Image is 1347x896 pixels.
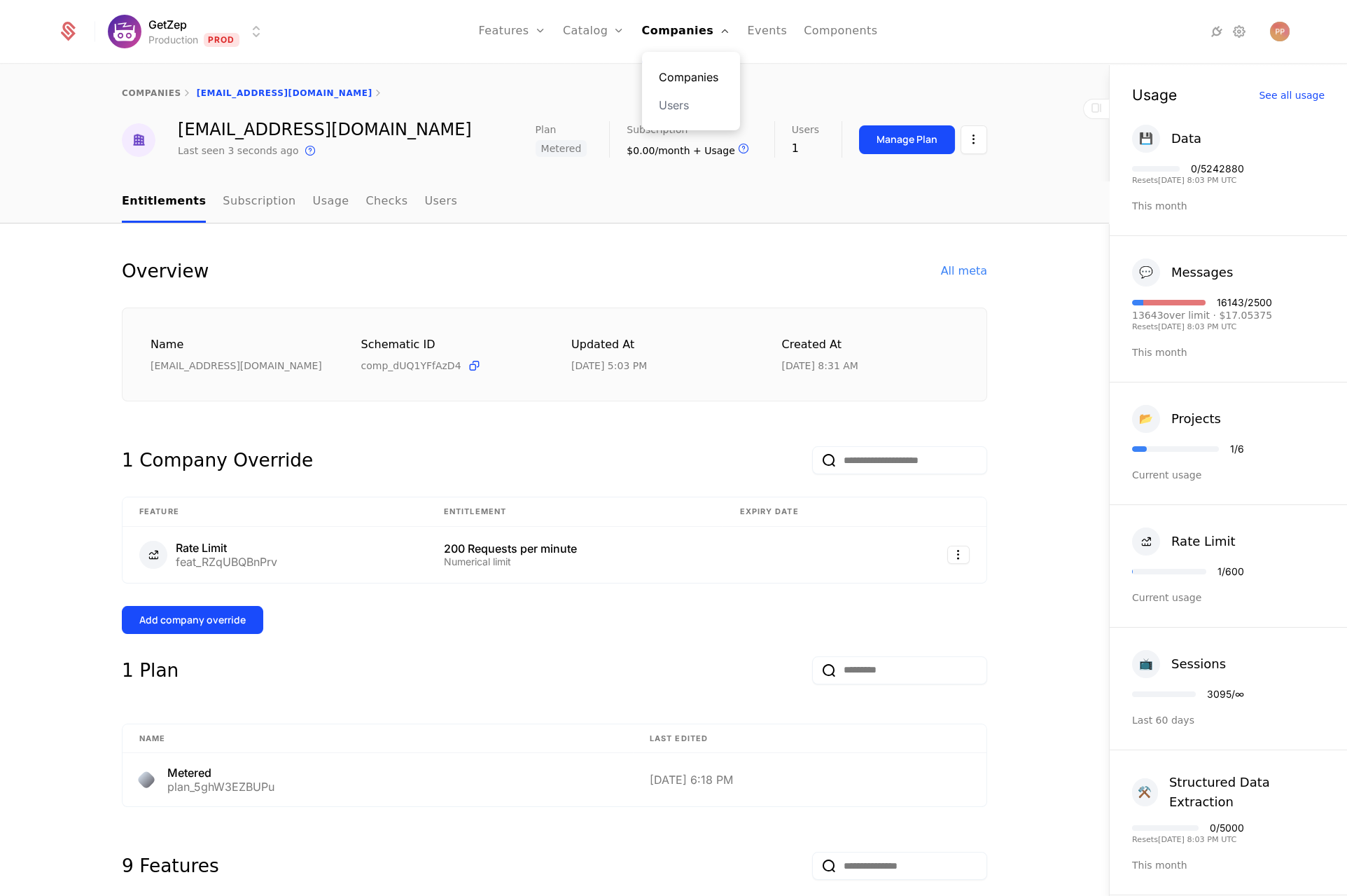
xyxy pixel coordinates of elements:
[123,724,633,754] th: Name
[139,613,246,627] div: Add company override
[693,145,735,156] span: + Usage
[792,140,819,157] div: 1
[424,181,457,223] a: Users
[659,97,723,113] a: Users
[122,88,181,98] a: companies
[1132,405,1160,433] div: 📂
[1132,199,1325,213] div: This month
[1132,405,1221,433] button: 📂Projects
[1132,650,1160,678] div: 📺
[961,125,987,154] button: Select action
[122,852,219,880] div: 9 Features
[792,125,819,135] span: Users
[1132,323,1272,331] div: Resets [DATE] 8:03 PM UTC
[859,125,955,154] button: Manage Plan
[1231,23,1248,40] a: Settings
[108,15,141,48] img: GetZep
[1132,773,1325,812] button: ⚒️Structured Data Extraction
[444,557,706,567] div: Numerical limit
[167,767,274,778] div: Metered
[1132,528,1236,556] button: Rate Limit
[1171,129,1201,149] div: Data
[122,606,263,634] button: Add company override
[1132,713,1325,727] div: Last 60 days
[151,359,328,373] div: [EMAIL_ADDRESS][DOMAIN_NAME]
[723,497,887,527] th: Expiry date
[1132,836,1244,843] div: Resets [DATE] 8:03 PM UTC
[1132,650,1226,678] button: 📺Sessions
[1132,88,1177,102] div: Usage
[1207,689,1244,699] div: 3095 / ∞
[571,336,748,354] div: Updated at
[122,181,457,223] ul: Choose Sub Page
[123,497,427,527] th: Feature
[365,181,407,223] a: Checks
[1132,591,1325,605] div: Current usage
[1132,468,1325,482] div: Current usage
[1132,125,1160,153] div: 💾
[877,132,937,146] div: Manage Plan
[122,257,209,285] div: Overview
[122,181,987,223] nav: Main
[1217,298,1272,308] div: 16143 / 2500
[941,263,987,280] div: All meta
[627,125,688,135] span: Subscription
[782,359,858,373] div: 8/12/25, 8:31 AM
[1132,259,1160,287] div: 💬
[1208,23,1225,40] a: Integrations
[536,125,557,135] span: Plan
[204,33,239,47] span: Prod
[1132,345,1325,359] div: This month
[122,446,313,474] div: 1 Company Override
[122,656,179,684] div: 1 Plan
[361,336,538,353] div: Schematic ID
[361,359,461,373] span: comp_dUQ1YFfAzD4
[1132,778,1158,806] div: ⚒️
[627,140,752,158] div: $0.00/month
[427,497,723,527] th: Entitlement
[122,181,206,223] a: Entitlements
[650,774,970,785] div: [DATE] 6:18 PM
[1230,444,1244,454] div: 1 / 6
[1191,164,1244,174] div: 0 / 5242880
[1171,263,1233,282] div: Messages
[167,781,274,792] div: plan_5ghW3EZBUPu
[112,16,265,47] button: Select environment
[571,359,647,373] div: 8/20/25, 5:03 PM
[1132,125,1201,153] button: 💾Data
[1171,654,1226,674] div: Sessions
[444,543,706,554] div: 200 Requests per minute
[536,140,587,157] span: Metered
[1132,177,1244,184] div: Resets [DATE] 8:03 PM UTC
[1169,773,1325,812] div: Structured Data Extraction
[1171,409,1221,429] div: Projects
[148,33,198,47] div: Production
[1132,858,1325,872] div: This month
[1132,310,1272,320] div: 13643 over limit · $17.05375
[1171,532,1236,551] div: Rate Limit
[1259,90,1325,100] div: See all usage
[176,556,277,567] div: feat_RZqUBQBnPrv
[313,181,349,223] a: Usage
[1132,259,1233,287] button: 💬Messages
[1217,567,1244,577] div: 1 / 600
[176,542,277,553] div: Rate Limit
[178,121,472,138] div: [EMAIL_ADDRESS][DOMAIN_NAME]
[151,336,328,354] div: Name
[122,123,155,157] img: 176063874@qq.com
[659,69,723,85] a: Companies
[947,546,970,564] button: Select action
[223,181,295,223] a: Subscription
[633,724,986,754] th: Last edited
[148,16,187,33] span: GetZep
[178,144,299,158] div: Last seen 3 seconds ago
[1270,22,1290,41] img: Paul Paliychuk
[1270,22,1290,41] button: Open user button
[782,336,959,354] div: Created at
[1210,823,1244,833] div: 0 / 5000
